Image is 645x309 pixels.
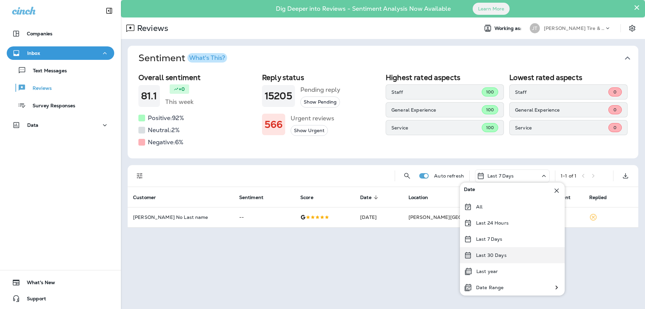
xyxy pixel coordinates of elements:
[626,22,638,34] button: Settings
[486,89,494,95] span: 100
[544,26,604,31] p: [PERSON_NAME] Tire & Auto
[619,169,632,183] button: Export as CSV
[27,50,40,56] p: Inbox
[613,125,616,130] span: 0
[234,207,295,227] td: --
[26,68,67,74] p: Text Messages
[7,118,114,132] button: Data
[7,27,114,40] button: Companies
[148,125,180,136] h5: Neutral: 2 %
[486,107,494,113] span: 100
[300,194,322,200] span: Score
[634,2,640,13] button: Close
[300,195,313,200] span: Score
[133,169,146,183] button: Filters
[20,296,46,304] span: Support
[291,113,334,124] h5: Urgent reviews
[476,220,509,226] p: Last 24 Hours
[26,85,52,92] p: Reviews
[148,113,184,123] h5: Positive: 92 %
[148,137,183,148] h5: Negative: 6 %
[476,236,503,242] p: Last 7 Days
[408,194,437,200] span: Location
[487,173,514,179] p: Last 7 Days
[515,89,608,95] p: Staff
[7,81,114,95] button: Reviews
[408,195,428,200] span: Location
[473,3,510,15] button: Learn More
[265,90,292,102] h1: 15205
[476,269,498,274] p: Last year
[589,194,615,200] span: Replied
[133,215,228,220] p: [PERSON_NAME] No Last name
[391,107,482,113] p: General Experience
[189,55,225,61] div: What's This?
[613,107,616,113] span: 0
[561,173,576,179] div: 1 - 1 of 1
[355,207,403,227] td: [DATE]
[509,73,628,82] h2: Lowest rated aspects
[265,119,283,130] h1: 566
[141,90,157,102] h1: 81.1
[360,194,380,200] span: Date
[134,23,168,33] p: Reviews
[434,173,464,179] p: Auto refresh
[360,195,372,200] span: Date
[262,73,380,82] h2: Reply status
[165,96,193,107] h5: This week
[7,292,114,305] button: Support
[7,98,114,112] button: Survey Responses
[7,46,114,60] button: Inbox
[300,84,340,95] h5: Pending reply
[138,52,227,64] h1: Sentiment
[179,86,185,92] p: +0
[239,194,272,200] span: Sentiment
[133,195,156,200] span: Customer
[515,125,608,130] p: Service
[408,214,502,220] span: [PERSON_NAME][GEOGRAPHIC_DATA]
[515,107,608,113] p: General Experience
[391,89,482,95] p: Staff
[7,276,114,289] button: What's New
[400,169,414,183] button: Search Reviews
[27,122,39,128] p: Data
[256,8,470,10] p: Dig Deeper into Reviews - Sentiment Analysis Now Available
[7,63,114,77] button: Text Messages
[386,73,504,82] h2: Highest rated aspects
[530,23,540,33] div: JT
[476,285,504,290] p: Date Range
[128,71,638,158] div: SentimentWhat's This?
[476,253,507,258] p: Last 30 Days
[138,73,257,82] h2: Overall sentiment
[589,195,607,200] span: Replied
[27,31,52,36] p: Companies
[300,96,340,108] button: Show Pending
[26,103,75,109] p: Survey Responses
[100,4,119,17] button: Collapse Sidebar
[291,125,328,136] button: Show Urgent
[613,89,616,95] span: 0
[239,195,263,200] span: Sentiment
[494,26,523,31] span: Working as:
[464,187,475,195] span: Date
[391,125,482,130] p: Service
[20,280,55,288] span: What's New
[133,46,644,71] button: SentimentWhat's This?
[476,204,482,209] p: All
[187,53,227,63] button: What's This?
[486,125,494,130] span: 100
[133,194,165,200] span: Customer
